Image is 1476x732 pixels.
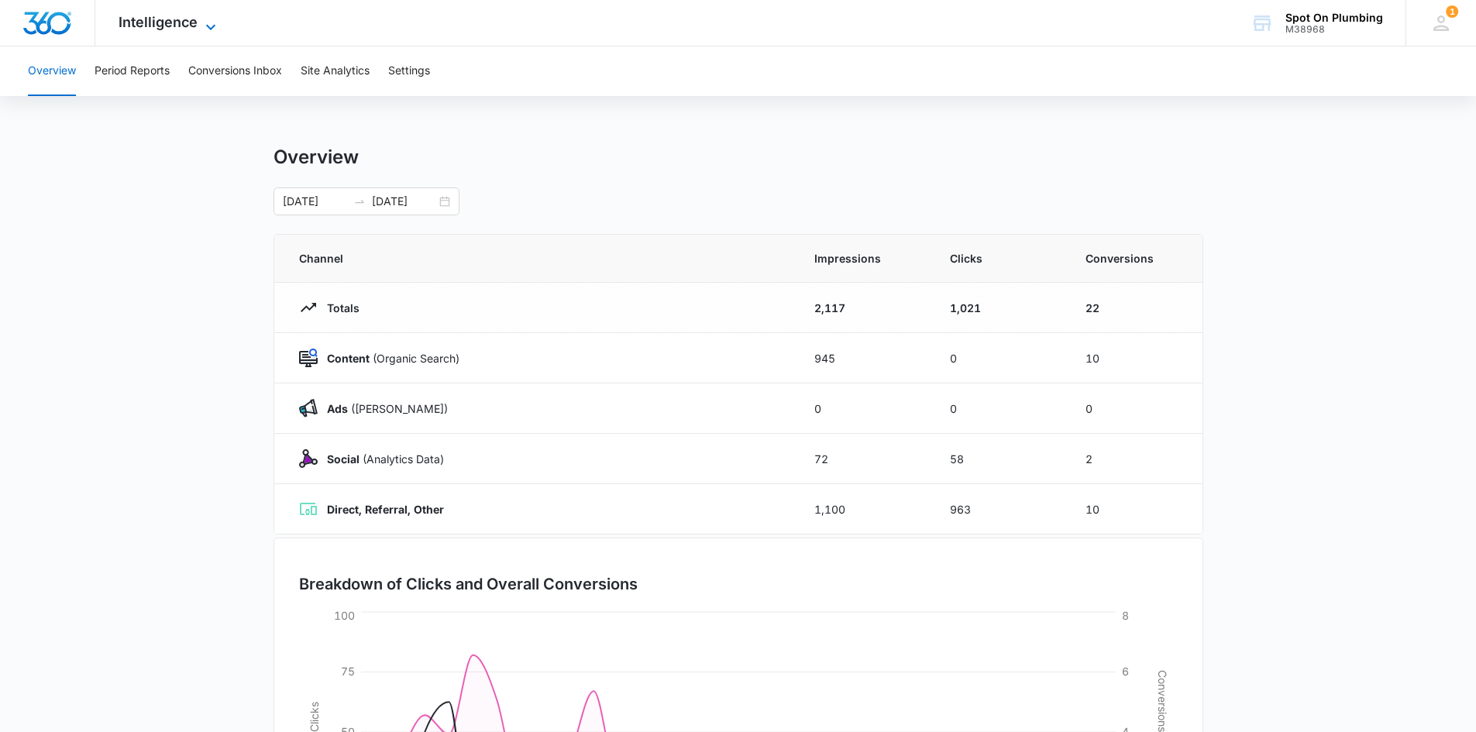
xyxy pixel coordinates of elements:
[353,195,366,208] span: swap-right
[307,702,320,732] tspan: Clicks
[931,383,1067,434] td: 0
[372,193,436,210] input: End date
[1285,12,1383,24] div: account name
[299,399,318,418] img: Ads
[1067,484,1202,534] td: 10
[188,46,282,96] button: Conversions Inbox
[1122,665,1129,678] tspan: 6
[327,402,348,415] strong: Ads
[334,609,355,622] tspan: 100
[931,283,1067,333] td: 1,021
[327,352,370,365] strong: Content
[318,451,444,467] p: (Analytics Data)
[318,300,360,316] p: Totals
[931,434,1067,484] td: 58
[327,503,444,516] strong: Direct, Referral, Other
[301,46,370,96] button: Site Analytics
[950,250,1048,266] span: Clicks
[1067,283,1202,333] td: 22
[1067,434,1202,484] td: 2
[1085,250,1178,266] span: Conversions
[95,46,170,96] button: Period Reports
[1446,5,1458,18] span: 1
[1446,5,1458,18] div: notifications count
[119,14,198,30] span: Intelligence
[318,350,459,366] p: (Organic Search)
[1122,609,1129,622] tspan: 8
[1156,670,1169,732] tspan: Conversions
[796,333,931,383] td: 945
[1285,24,1383,35] div: account id
[327,452,360,466] strong: Social
[1067,383,1202,434] td: 0
[796,383,931,434] td: 0
[1067,333,1202,383] td: 10
[341,665,355,678] tspan: 75
[28,46,76,96] button: Overview
[796,484,931,534] td: 1,100
[814,250,913,266] span: Impressions
[388,46,430,96] button: Settings
[318,400,448,417] p: ([PERSON_NAME])
[931,484,1067,534] td: 963
[796,283,931,333] td: 2,117
[299,572,638,596] h3: Breakdown of Clicks and Overall Conversions
[283,193,347,210] input: Start date
[931,333,1067,383] td: 0
[299,349,318,367] img: Content
[299,250,777,266] span: Channel
[299,449,318,468] img: Social
[796,434,931,484] td: 72
[353,195,366,208] span: to
[274,146,359,169] h1: Overview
